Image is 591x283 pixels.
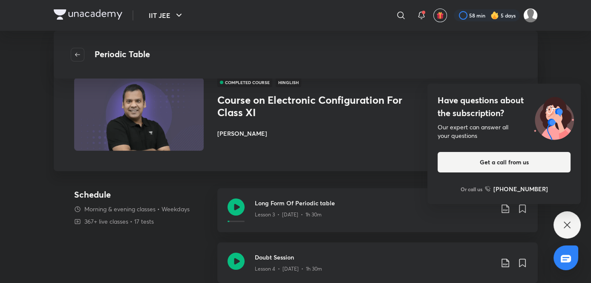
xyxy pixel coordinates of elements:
p: 367+ live classes • 17 tests [84,217,154,226]
h3: Doubt Session [255,253,493,262]
p: Or call us [461,185,482,193]
h6: [PERSON_NAME] [217,129,408,138]
img: Thumbnail [72,77,205,151]
a: [PHONE_NUMBER] [485,184,548,193]
img: ttu_illustration_new.svg [527,94,581,140]
button: IIT JEE [144,7,189,24]
p: Lesson 4 • [DATE] • 1h 30m [255,265,322,273]
h4: Have questions about the subscription? [438,94,571,120]
h3: Course on Electronic Configuration For Class XI [217,94,408,119]
span: Hinglish [276,78,301,87]
img: SUBHRANGSU DAS [523,8,538,23]
img: streak [490,11,499,20]
p: Morning & evening classes • Weekdays [84,204,190,213]
button: avatar [433,9,447,22]
button: Get a call from us [438,152,571,172]
h4: Periodic Table [95,48,150,61]
span: COMPLETED COURSE [217,78,272,87]
img: avatar [436,12,444,19]
img: Company Logo [54,9,122,20]
div: Our expert can answer all your questions [438,123,571,140]
a: Long Form Of Periodic tableLesson 3 • [DATE] • 1h 30m [217,188,538,242]
h3: Long Form Of Periodic table [255,198,493,207]
a: Company Logo [54,9,122,22]
h4: Schedule [74,188,210,201]
p: Lesson 3 • [DATE] • 1h 30m [255,211,322,219]
h6: [PHONE_NUMBER] [493,184,548,193]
